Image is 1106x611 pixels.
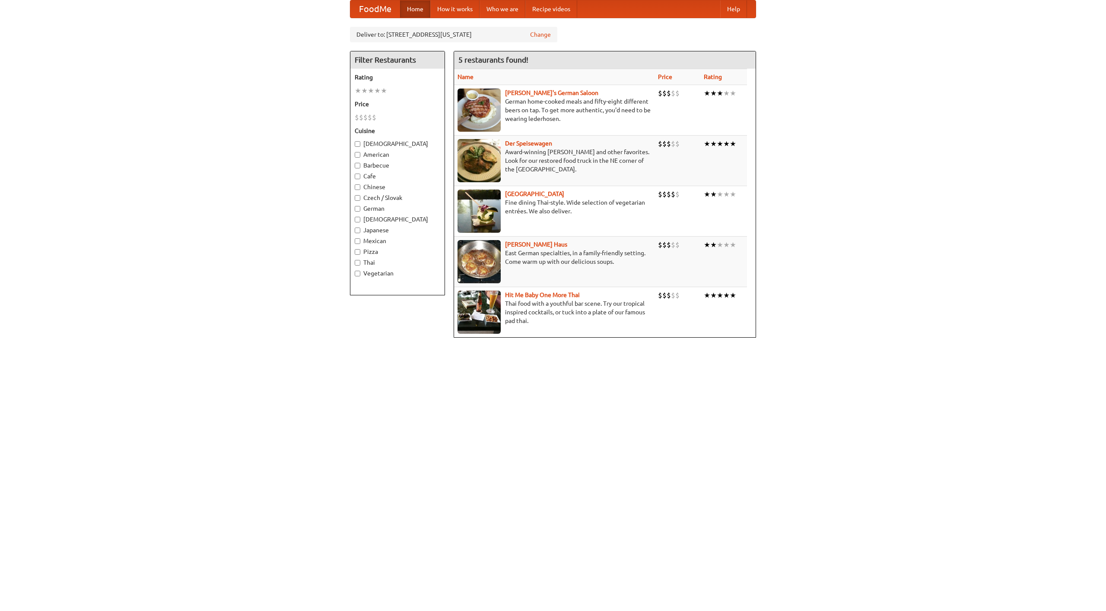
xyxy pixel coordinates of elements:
li: ★ [381,86,387,95]
li: $ [671,89,675,98]
ng-pluralize: 5 restaurants found! [458,56,528,64]
li: $ [662,89,667,98]
li: $ [667,139,671,149]
a: [GEOGRAPHIC_DATA] [505,190,564,197]
li: ★ [704,139,710,149]
a: Hit Me Baby One More Thai [505,291,580,298]
li: $ [675,291,680,300]
li: ★ [723,190,730,199]
li: $ [662,240,667,250]
a: How it works [430,0,480,18]
img: kohlhaus.jpg [458,240,501,283]
li: $ [363,113,368,122]
a: Home [400,0,430,18]
li: $ [368,113,372,122]
li: $ [675,89,680,98]
li: $ [658,139,662,149]
li: ★ [717,240,723,250]
h5: Price [355,100,440,108]
label: German [355,204,440,213]
li: ★ [361,86,368,95]
li: $ [667,240,671,250]
li: $ [671,190,675,199]
li: $ [658,190,662,199]
input: American [355,152,360,158]
p: Award-winning [PERSON_NAME] and other favorites. Look for our restored food truck in the NE corne... [458,148,651,174]
label: Czech / Slovak [355,193,440,202]
a: Change [530,30,551,39]
li: ★ [704,89,710,98]
input: [DEMOGRAPHIC_DATA] [355,217,360,222]
p: Fine dining Thai-style. Wide selection of vegetarian entrées. We also deliver. [458,198,651,215]
li: ★ [730,291,736,300]
label: [DEMOGRAPHIC_DATA] [355,215,440,224]
li: ★ [723,240,730,250]
li: ★ [730,89,736,98]
input: [DEMOGRAPHIC_DATA] [355,141,360,147]
li: ★ [730,190,736,199]
label: Cafe [355,172,440,180]
li: ★ [710,139,717,149]
li: $ [372,113,376,122]
input: Chinese [355,184,360,190]
li: ★ [710,190,717,199]
h5: Cuisine [355,127,440,135]
li: $ [671,291,675,300]
li: ★ [710,291,717,300]
li: $ [662,139,667,149]
li: ★ [723,291,730,300]
li: $ [671,139,675,149]
input: Thai [355,260,360,266]
li: ★ [368,86,374,95]
input: Pizza [355,249,360,255]
h4: Filter Restaurants [350,51,445,69]
label: Mexican [355,237,440,245]
li: ★ [717,190,723,199]
li: $ [355,113,359,122]
img: babythai.jpg [458,291,501,334]
li: ★ [717,291,723,300]
li: ★ [710,240,717,250]
a: [PERSON_NAME]'s German Saloon [505,89,598,96]
li: ★ [730,240,736,250]
a: Who we are [480,0,525,18]
div: Deliver to: [STREET_ADDRESS][US_STATE] [350,27,557,42]
li: ★ [355,86,361,95]
p: East German specialties, in a family-friendly setting. Come warm up with our delicious soups. [458,249,651,266]
input: Vegetarian [355,271,360,276]
label: Chinese [355,183,440,191]
li: $ [667,190,671,199]
input: Czech / Slovak [355,195,360,201]
li: ★ [717,89,723,98]
p: Thai food with a youthful bar scene. Try our tropical inspired cocktails, or tuck into a plate of... [458,299,651,325]
input: Barbecue [355,163,360,168]
input: Mexican [355,238,360,244]
h5: Rating [355,73,440,82]
a: Rating [704,73,722,80]
label: Japanese [355,226,440,234]
a: [PERSON_NAME] Haus [505,241,567,248]
li: $ [667,89,671,98]
a: Price [658,73,672,80]
li: $ [675,139,680,149]
li: ★ [704,190,710,199]
li: $ [359,113,363,122]
img: esthers.jpg [458,89,501,132]
label: Vegetarian [355,269,440,278]
a: Der Speisewagen [505,140,552,147]
li: ★ [717,139,723,149]
li: $ [658,240,662,250]
a: Help [720,0,747,18]
label: Pizza [355,247,440,256]
li: $ [658,291,662,300]
li: ★ [704,240,710,250]
li: $ [662,190,667,199]
li: $ [658,89,662,98]
img: satay.jpg [458,190,501,233]
label: American [355,150,440,159]
li: ★ [723,89,730,98]
li: $ [671,240,675,250]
